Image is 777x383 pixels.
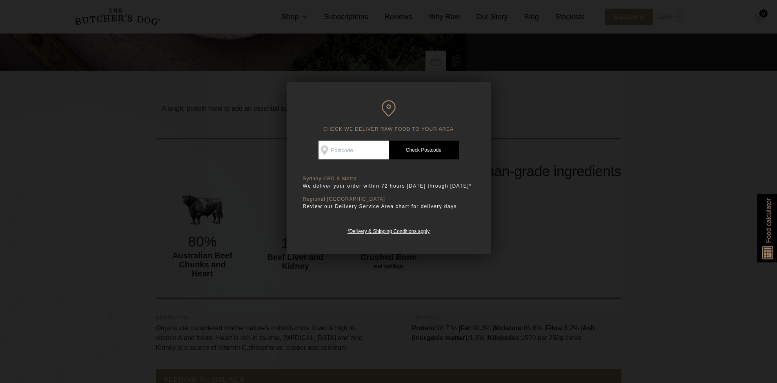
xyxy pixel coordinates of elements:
input: Postcode [318,141,389,159]
h6: CHECK WE DELIVER RAW FOOD TO YOUR AREA [303,100,474,132]
p: Review our Delivery Service Area chart for delivery days [303,202,474,211]
a: Check Postcode [389,141,459,159]
a: *Delivery & Shipping Conditions apply [347,226,430,234]
p: We deliver your order within 72 hours [DATE] through [DATE]* [303,182,474,190]
p: Regional [GEOGRAPHIC_DATA] [303,196,474,202]
span: Food calculator [764,198,773,243]
p: Sydney CBD & Metro [303,176,474,182]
